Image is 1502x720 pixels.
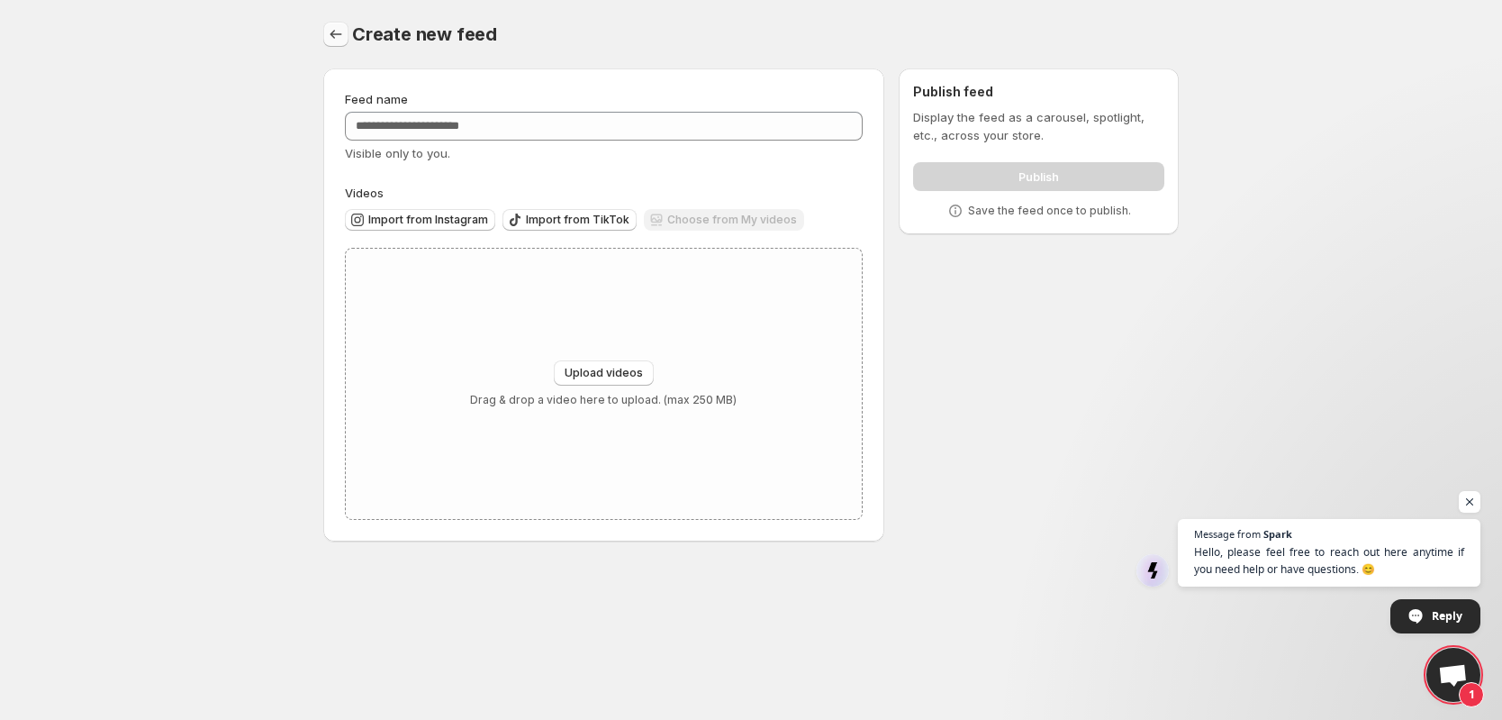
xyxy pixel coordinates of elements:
span: Import from TikTok [526,213,629,227]
span: Hello, please feel free to reach out here anytime if you need help or have questions. 😊 [1194,543,1464,578]
span: Spark [1263,529,1292,539]
span: Message from [1194,529,1261,539]
button: Upload videos [554,360,654,386]
p: Save the feed once to publish. [968,204,1131,218]
button: Import from Instagram [345,209,495,231]
span: 1 [1459,682,1484,707]
span: Import from Instagram [368,213,488,227]
span: Videos [345,186,384,200]
span: Reply [1432,600,1462,632]
span: Visible only to you. [345,146,450,160]
button: Import from TikTok [502,209,637,231]
span: Upload videos [565,366,643,380]
span: Feed name [345,92,408,106]
p: Drag & drop a video here to upload. (max 250 MB) [470,393,737,407]
span: Create new feed [352,23,497,45]
button: Settings [323,22,348,47]
p: Display the feed as a carousel, spotlight, etc., across your store. [913,108,1164,144]
h2: Publish feed [913,83,1164,101]
div: Open chat [1426,648,1480,702]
